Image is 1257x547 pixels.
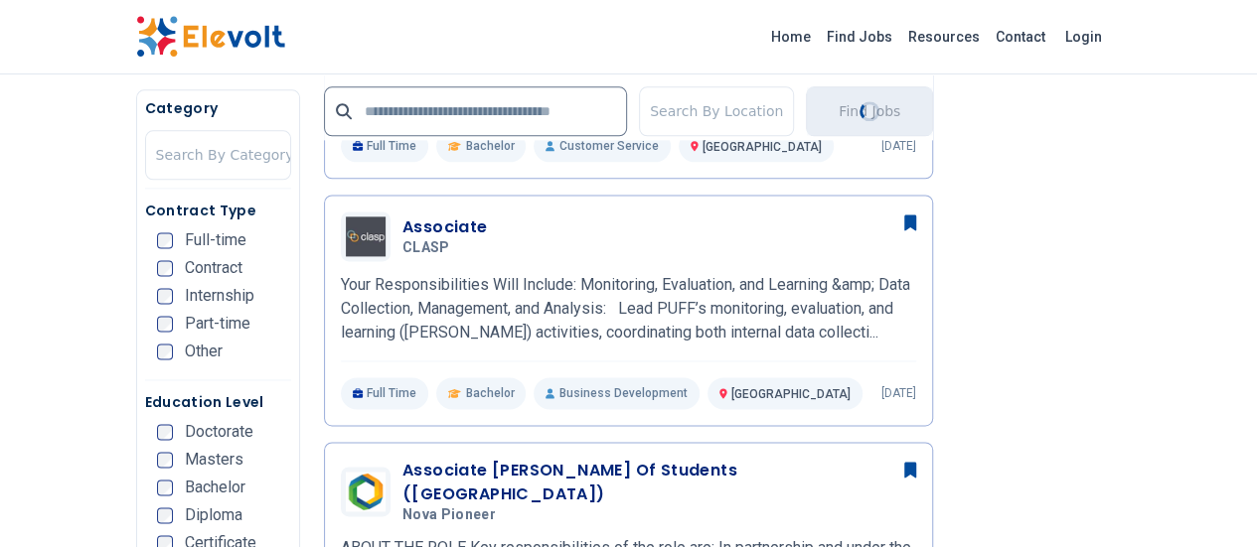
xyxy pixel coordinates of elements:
[157,288,173,304] input: Internship
[185,232,246,248] span: Full-time
[185,343,223,359] span: Other
[703,140,822,154] span: [GEOGRAPHIC_DATA]
[145,392,291,412] h5: Education Level
[185,424,253,440] span: Doctorate
[402,459,916,506] h3: Associate [PERSON_NAME] Of Students ([GEOGRAPHIC_DATA])
[900,21,988,53] a: Resources
[341,377,429,409] p: Full Time
[145,98,291,118] h5: Category
[157,479,173,495] input: Bachelor
[145,201,291,220] h5: Contract Type
[534,377,699,409] p: Business Development
[157,232,173,248] input: Full-time
[341,211,916,409] a: CLASPAssociateCLASPYour Responsibilities Will Include: Monitoring, Evaluation, and Learning &amp;...
[157,424,173,440] input: Doctorate
[819,21,900,53] a: Find Jobs
[185,260,242,276] span: Contract
[534,130,670,162] p: Customer Service
[341,130,429,162] p: Full Time
[185,316,250,332] span: Part-time
[988,21,1053,53] a: Contact
[1053,17,1114,57] a: Login
[157,316,173,332] input: Part-time
[857,98,881,123] div: Loading...
[881,138,916,154] p: [DATE]
[157,260,173,276] input: Contract
[763,21,819,53] a: Home
[157,343,173,359] input: Other
[157,507,173,523] input: Diploma
[341,273,916,344] p: Your Responsibilities Will Include: Monitoring, Evaluation, and Learning &amp; Data Collection, M...
[402,506,496,524] span: Nova Pioneer
[465,138,514,154] span: Bachelor
[185,452,243,468] span: Masters
[346,216,386,256] img: CLASP
[465,385,514,401] span: Bachelor
[881,385,916,401] p: [DATE]
[136,16,285,58] img: Elevolt
[185,288,254,304] span: Internship
[806,86,933,136] button: Find JobsLoading...
[346,472,386,511] img: Nova Pioneer
[157,452,173,468] input: Masters
[402,215,488,239] h3: Associate
[402,239,450,257] span: CLASP
[185,507,242,523] span: Diploma
[185,479,245,495] span: Bachelor
[731,387,851,401] span: [GEOGRAPHIC_DATA]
